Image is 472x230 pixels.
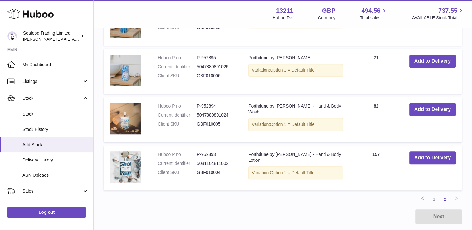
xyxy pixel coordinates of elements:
[361,7,380,15] span: 494.56
[110,55,141,86] img: Porthdune by Jill Stein - Shampoo
[158,64,197,70] dt: Current identifier
[318,15,336,21] div: Currency
[197,55,236,61] dd: P-952895
[349,97,403,142] td: 82
[158,55,197,61] dt: Huboo P no
[197,151,236,157] dd: P-952893
[22,111,89,117] span: Stock
[409,55,456,68] button: Add to Delivery
[409,103,456,116] button: Add to Delivery
[197,64,236,70] dd: 5047880801026
[349,145,403,190] td: 157
[438,7,457,15] span: 737.55
[270,122,316,127] span: Option 1 = Default Title;
[22,172,89,178] span: ASN Uploads
[248,64,343,77] div: Variation:
[242,97,349,142] td: Porthdune by [PERSON_NAME] - Hand & Body Wash
[360,7,387,21] a: 494.56 Total sales
[158,170,197,175] dt: Client SKU
[110,151,141,183] img: Porthdune by Jill Stein - Hand & Body Lotion
[22,127,89,132] span: Stock History
[110,103,141,134] img: Porthdune by Jill Stein - Hand & Body Wash
[242,145,349,190] td: Porthdune by [PERSON_NAME] - Hand & Body Lotion
[158,73,197,79] dt: Client SKU
[322,7,335,15] strong: GBP
[22,188,82,194] span: Sales
[197,103,236,109] dd: P-952894
[158,161,197,166] dt: Current identifier
[197,73,236,79] dd: GBF010006
[22,79,82,84] span: Listings
[197,112,236,118] dd: 5047880801024
[412,15,465,21] span: AVAILABLE Stock Total
[197,25,236,31] dd: GBF010003
[428,194,440,205] a: 1
[242,49,349,94] td: Porthdune by [PERSON_NAME]
[23,30,79,42] div: Seafood Trading Limited
[22,95,82,101] span: Stock
[158,121,197,127] dt: Client SKU
[270,68,316,73] span: Option 1 = Default Title;
[197,161,236,166] dd: 5081104811002
[276,7,294,15] strong: 13211
[273,15,294,21] div: Huboo Ref
[23,36,125,41] span: [PERSON_NAME][EMAIL_ADDRESS][DOMAIN_NAME]
[22,62,89,68] span: My Dashboard
[412,7,465,21] a: 737.55 AVAILABLE Stock Total
[7,31,17,41] img: nathaniellynch@rickstein.com
[22,142,89,148] span: Add Stock
[248,166,343,179] div: Variation:
[158,151,197,157] dt: Huboo P no
[440,194,451,205] a: 2
[158,112,197,118] dt: Current identifier
[22,157,89,163] span: Delivery History
[349,49,403,94] td: 71
[197,170,236,175] dd: GBF010004
[197,121,236,127] dd: GBF010005
[158,103,197,109] dt: Huboo P no
[7,207,86,218] a: Log out
[248,118,343,131] div: Variation:
[409,151,456,164] button: Add to Delivery
[270,170,316,175] span: Option 1 = Default Title;
[360,15,387,21] span: Total sales
[158,25,197,31] dt: Client SKU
